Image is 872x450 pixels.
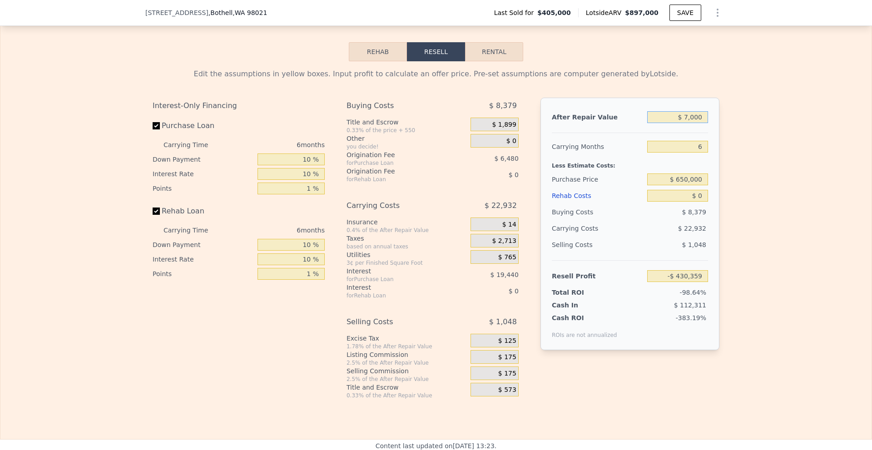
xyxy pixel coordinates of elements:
div: Down Payment [153,152,254,167]
div: Resell Profit [552,268,644,284]
span: $405,000 [537,8,571,17]
span: Lotside ARV [586,8,625,17]
span: -383.19% [676,314,706,321]
div: Less Estimate Costs: [552,155,708,171]
div: Buying Costs [347,98,448,114]
div: Carrying Time [163,138,223,152]
span: $ 2,713 [492,237,516,245]
div: After Repair Value [552,109,644,125]
span: $ 175 [498,353,516,361]
span: $ 0 [509,171,519,178]
div: Carrying Months [552,138,644,155]
div: 2.5% of the After Repair Value [347,376,467,383]
div: Rehab Costs [552,188,644,204]
div: 6 months [226,138,325,152]
div: 0.33% of the After Repair Value [347,392,467,399]
div: Selling Commission [347,366,467,376]
div: Insurance [347,218,467,227]
input: Rehab Loan [153,208,160,215]
div: Total ROI [552,288,609,297]
div: Buying Costs [552,204,644,220]
div: Cash In [552,301,609,310]
div: Title and Escrow [347,383,467,392]
div: Interest Rate [153,167,254,181]
div: 3¢ per Finished Square Foot [347,259,467,267]
span: [STREET_ADDRESS] [145,8,208,17]
div: for Rehab Loan [347,176,448,183]
span: , Bothell [208,8,268,17]
input: Purchase Loan [153,122,160,129]
label: Rehab Loan [153,203,254,219]
div: Listing Commission [347,350,467,359]
div: Excise Tax [347,334,467,343]
div: Selling Costs [347,314,448,330]
span: $ 1,048 [489,314,517,330]
span: Last Sold for [494,8,538,17]
span: $ 573 [498,386,516,394]
div: Utilities [347,250,467,259]
span: $ 112,311 [674,302,706,309]
div: Taxes [347,234,467,243]
div: based on annual taxes [347,243,467,250]
span: $ 1,048 [682,241,706,248]
div: Points [153,181,254,196]
button: SAVE [669,5,701,21]
div: Interest [347,267,448,276]
span: $897,000 [625,9,659,16]
div: Carrying Costs [347,198,448,214]
span: $ 8,379 [489,98,517,114]
span: $ 125 [498,337,516,345]
div: Down Payment [153,237,254,252]
div: Purchase Price [552,171,644,188]
div: Carrying Costs [552,220,609,237]
div: Interest [347,283,448,292]
div: 6 months [226,223,325,237]
div: Origination Fee [347,150,448,159]
div: Origination Fee [347,167,448,176]
span: $ 8,379 [682,208,706,216]
button: Show Options [708,4,727,22]
div: ROIs are not annualized [552,322,617,339]
div: you decide! [347,143,467,150]
span: $ 14 [502,221,516,229]
button: Rental [465,42,523,61]
div: Carrying Time [163,223,223,237]
div: 1.78% of the After Repair Value [347,343,467,350]
span: $ 0 [509,287,519,295]
div: 0.4% of the After Repair Value [347,227,467,234]
span: $ 1,899 [492,121,516,129]
span: $ 22,932 [485,198,517,214]
div: Points [153,267,254,281]
div: Other [347,134,467,143]
button: Rehab [349,42,407,61]
div: Cash ROI [552,313,617,322]
span: $ 765 [498,253,516,262]
span: $ 6,480 [494,155,518,162]
span: , WA 98021 [233,9,267,16]
div: Interest Rate [153,252,254,267]
div: Interest-Only Financing [153,98,325,114]
span: $ 19,440 [490,271,519,278]
span: $ 22,932 [678,225,706,232]
span: $ 0 [506,137,516,145]
label: Purchase Loan [153,118,254,134]
div: 0.33% of the price + 550 [347,127,467,134]
span: -98.64% [680,289,706,296]
button: Resell [407,42,465,61]
span: $ 175 [498,370,516,378]
div: for Purchase Loan [347,159,448,167]
div: Title and Escrow [347,118,467,127]
div: Edit the assumptions in yellow boxes. Input profit to calculate an offer price. Pre-set assumptio... [153,69,719,79]
div: Selling Costs [552,237,644,253]
div: 2.5% of the After Repair Value [347,359,467,366]
div: for Purchase Loan [347,276,448,283]
div: for Rehab Loan [347,292,448,299]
